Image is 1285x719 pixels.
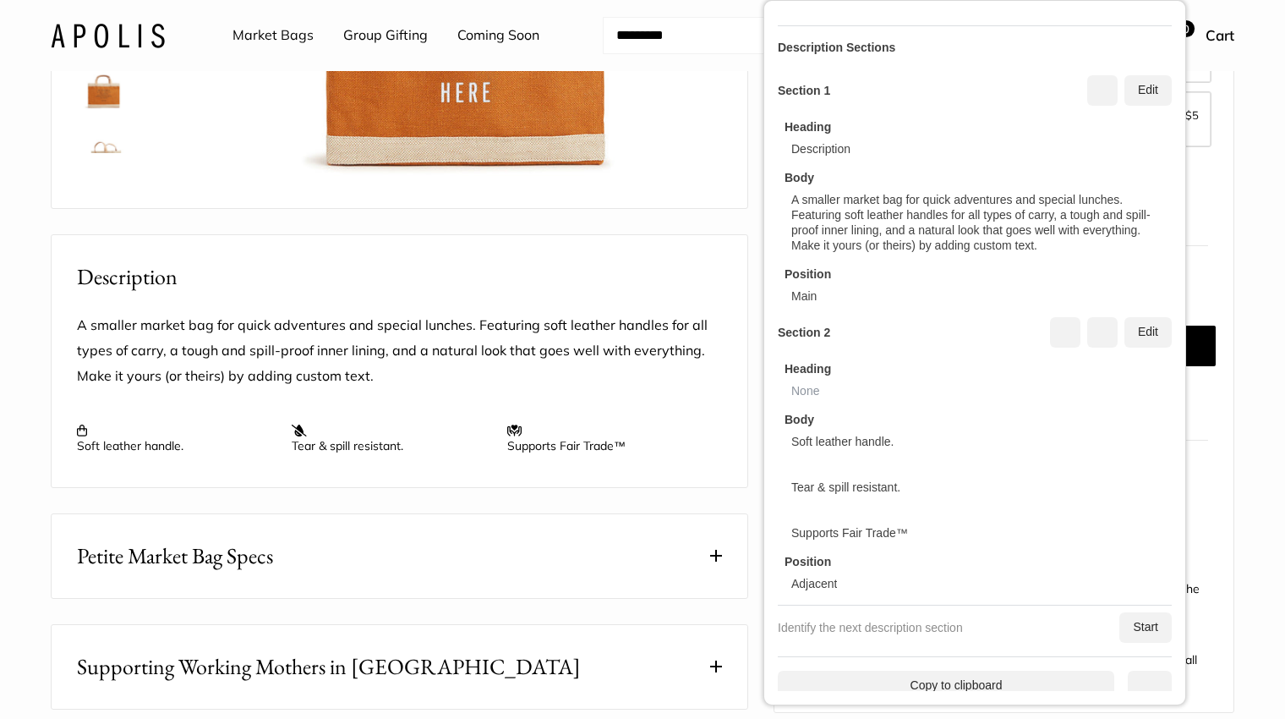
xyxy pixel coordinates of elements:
img: Apolis [51,23,165,47]
a: Group Gifting [343,23,428,48]
div: Position [785,266,831,282]
div: Section 1 [778,83,830,98]
button: Supporting Working Mothers in [GEOGRAPHIC_DATA] [52,625,747,709]
div: Body [785,412,814,427]
div: A smaller market bag for quick adventures and special lunches. Featuring soft leather handles for... [791,192,1165,253]
div: Body [785,170,814,185]
span: Supporting Working Mothers in [GEOGRAPHIC_DATA] [77,650,581,683]
img: Petite Market Bag in Cognac [77,62,131,116]
div: Heading [785,361,831,376]
span: - [1180,105,1199,125]
a: 0 Cart [1162,22,1234,49]
div: None [791,383,819,398]
a: Petite Market Bag in Cognac [74,126,134,187]
button: Petite Market Bag Specs [52,514,747,598]
h2: Description [77,261,722,294]
div: Main [791,288,817,304]
img: Petite Market Bag in Cognac [77,129,131,184]
span: 0 [1178,20,1195,37]
span: $5 [1185,108,1199,122]
span: Cart [1206,26,1234,44]
span: Petite Market Bag Specs [77,540,273,573]
div: Start [1119,612,1172,643]
p: Tear & spill resistant. [292,423,489,453]
a: Market Bags [232,23,314,48]
div: Edit [1124,317,1172,348]
div: Section 2 [778,325,830,340]
div: Edit [1124,75,1172,106]
div: Copy to clipboard [778,671,1114,701]
div: Description [791,141,850,156]
div: Delete [1087,75,1118,106]
div: Description Sections [778,40,895,55]
div: Soft leather handle. Tear & spill resistant. Supports Fair Trade™ [791,434,908,541]
input: Search... [603,17,898,54]
p: Soft leather handle. [77,423,275,453]
div: Position [785,554,831,569]
p: Supports Fair Trade™ [507,423,705,453]
div: Identify the next description section [778,620,963,635]
a: Coming Soon [457,23,539,48]
a: Petite Market Bag in Cognac [74,58,134,119]
div: Heading [785,119,831,134]
div: Delete [1087,317,1118,348]
p: A smaller market bag for quick adventures and special lunches. Featuring soft leather handles for... [77,313,722,389]
div: Move up [1050,317,1080,348]
div: Adjacent [791,576,837,591]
